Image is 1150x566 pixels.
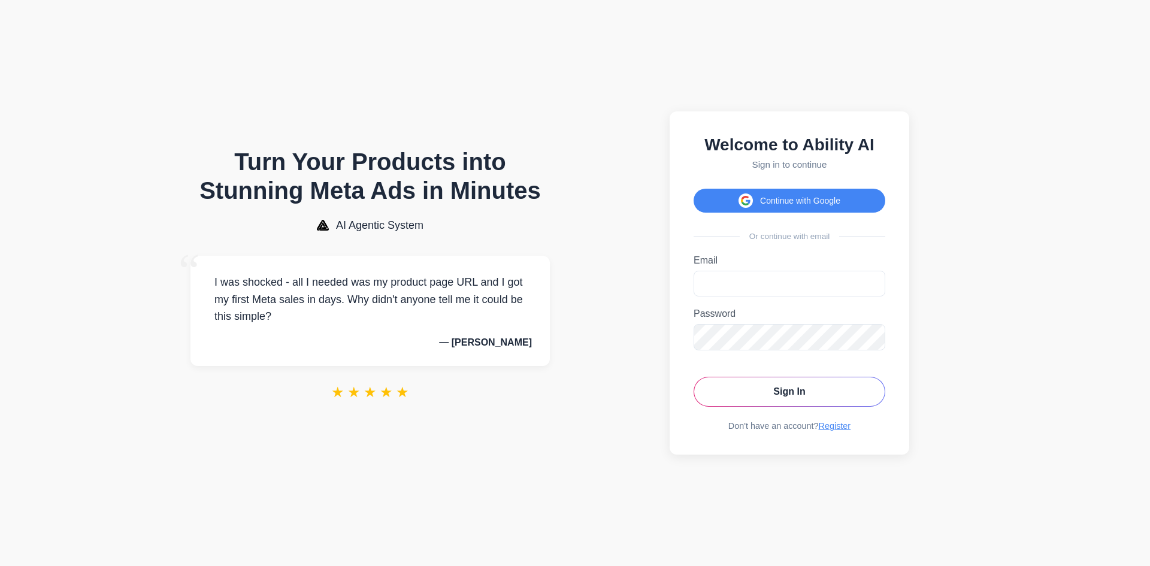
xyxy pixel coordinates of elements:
[694,135,885,155] h2: Welcome to Ability AI
[694,159,885,170] p: Sign in to continue
[178,244,200,298] span: “
[694,377,885,407] button: Sign In
[208,274,532,325] p: I was shocked - all I needed was my product page URL and I got my first Meta sales in days. Why d...
[694,232,885,241] div: Or continue with email
[331,384,344,401] span: ★
[190,147,550,205] h1: Turn Your Products into Stunning Meta Ads in Minutes
[208,337,532,348] p: — [PERSON_NAME]
[347,384,361,401] span: ★
[819,421,851,431] a: Register
[694,308,885,319] label: Password
[396,384,409,401] span: ★
[694,189,885,213] button: Continue with Google
[317,220,329,231] img: AI Agentic System Logo
[364,384,377,401] span: ★
[694,255,885,266] label: Email
[380,384,393,401] span: ★
[694,421,885,431] div: Don't have an account?
[336,219,423,232] span: AI Agentic System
